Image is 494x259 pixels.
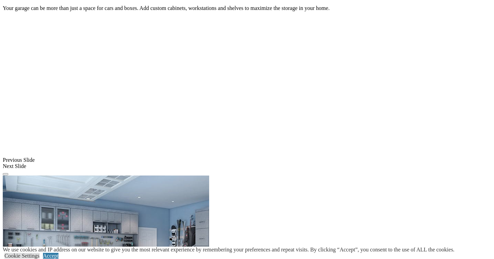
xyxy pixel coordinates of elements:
a: Accept [43,253,58,259]
button: Click here to pause slide show [3,173,8,175]
div: Previous Slide [3,157,491,163]
div: We use cookies and IP address on our website to give you the most relevant experience by remember... [3,247,454,253]
p: Your garage can be more than just a space for cars and boxes. Add custom cabinets, workstations a... [3,5,491,11]
div: Next Slide [3,163,491,169]
a: Cookie Settings [4,253,40,259]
